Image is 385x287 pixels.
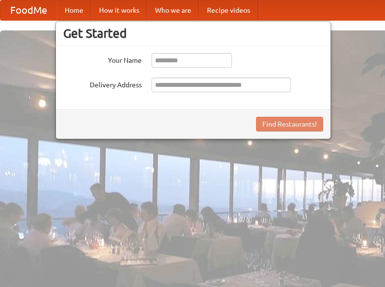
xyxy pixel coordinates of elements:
[0,0,57,20] a: FoodMe
[63,26,323,41] h3: Get Started
[199,0,258,20] a: Recipe videos
[256,117,323,131] button: Find Restaurants!
[63,78,142,90] label: Delivery Address
[57,0,91,20] a: Home
[147,0,199,20] a: Who we are
[63,53,142,65] label: Your Name
[91,0,147,20] a: How it works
